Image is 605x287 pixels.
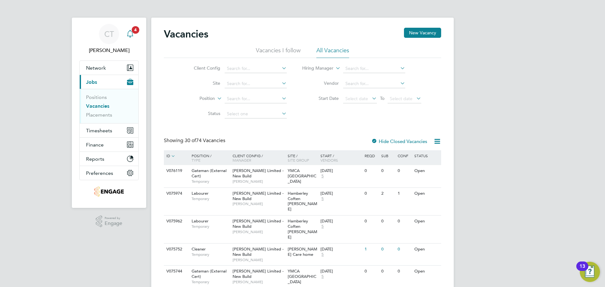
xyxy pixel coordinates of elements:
span: YMCA [GEOGRAPHIC_DATA] [288,168,316,184]
span: Network [86,65,106,71]
span: Temporary [192,179,229,184]
span: Cleaner [192,246,206,252]
span: Powered by [105,215,122,221]
span: Timesheets [86,128,112,134]
span: Hamberley Coften [PERSON_NAME] [288,218,317,240]
input: Search for... [343,64,405,73]
span: [PERSON_NAME] [233,201,285,206]
span: Gateman (External Cert) [192,168,227,179]
button: New Vacancy [404,28,441,38]
span: 30 of [185,137,196,144]
span: 5 [320,274,325,279]
span: Engage [105,221,122,226]
span: [PERSON_NAME] [233,179,285,184]
label: Hiring Manager [297,65,333,72]
label: Site [184,80,220,86]
div: 13 [579,266,585,274]
div: [DATE] [320,219,361,224]
div: 0 [396,244,412,255]
div: Start / [319,150,363,165]
span: Temporary [192,196,229,201]
div: Client Config / [231,150,286,165]
a: Go to home page [79,187,139,197]
span: Select date [345,96,368,101]
div: 0 [396,266,412,277]
button: Reports [80,152,138,166]
span: Temporary [192,224,229,229]
div: 0 [380,165,396,177]
span: To [378,94,386,102]
label: Position [179,95,215,102]
span: [PERSON_NAME] [233,257,285,262]
div: 0 [363,165,379,177]
button: Network [80,61,138,75]
div: V075744 [165,266,187,277]
div: 0 [363,188,379,199]
a: 4 [124,24,136,44]
span: [PERSON_NAME] [233,279,285,284]
button: Timesheets [80,123,138,137]
div: Open [413,165,440,177]
span: [PERSON_NAME] Limited - New Build [233,218,284,229]
span: 5 [320,174,325,179]
div: V075974 [165,188,187,199]
input: Search for... [343,79,405,88]
div: 0 [363,215,379,227]
button: Open Resource Center, 13 new notifications [580,262,600,282]
div: V075752 [165,244,187,255]
div: Open [413,266,440,277]
label: Hide Closed Vacancies [371,138,427,144]
div: [DATE] [320,168,361,174]
div: 0 [380,266,396,277]
a: Positions [86,94,107,100]
span: 4 [132,26,139,34]
div: V075962 [165,215,187,227]
span: [PERSON_NAME] Limited - New Build [233,246,284,257]
span: Manager [233,158,251,163]
a: Placements [86,112,112,118]
div: 0 [380,215,396,227]
div: 1 [363,244,379,255]
div: Site / [286,150,319,165]
div: 0 [396,215,412,227]
div: V076119 [165,165,187,177]
div: [DATE] [320,269,361,274]
label: Vendor [302,80,339,86]
div: [DATE] [320,247,361,252]
input: Select one [225,110,287,118]
span: Gateman (External Cert) [192,268,227,279]
span: Jobs [86,79,97,85]
div: Open [413,188,440,199]
div: ID [165,150,187,162]
label: Start Date [302,95,339,101]
div: 1 [396,188,412,199]
div: Showing [164,137,227,144]
span: 5 [320,224,325,229]
div: Open [413,215,440,227]
input: Search for... [225,79,287,88]
span: Reports [86,156,104,162]
span: CT [104,30,114,38]
div: Position / [187,150,231,165]
span: 5 [320,196,325,202]
div: 0 [363,266,379,277]
input: Search for... [225,95,287,103]
span: Site Group [288,158,309,163]
li: Vacancies I follow [256,47,301,58]
nav: Main navigation [72,18,146,208]
span: [PERSON_NAME] Care home [288,246,317,257]
span: Temporary [192,252,229,257]
label: Client Config [184,65,220,71]
button: Jobs [80,75,138,89]
li: All Vacancies [316,47,349,58]
span: Type [192,158,200,163]
button: Preferences [80,166,138,180]
div: Jobs [80,89,138,123]
span: [PERSON_NAME] Limited - New Build [233,168,284,179]
span: [PERSON_NAME] Limited - New Build [233,268,284,279]
div: 2 [380,188,396,199]
span: [PERSON_NAME] [233,229,285,234]
div: Reqd [363,150,379,161]
span: Finance [86,142,104,148]
a: CT[PERSON_NAME] [79,24,139,54]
